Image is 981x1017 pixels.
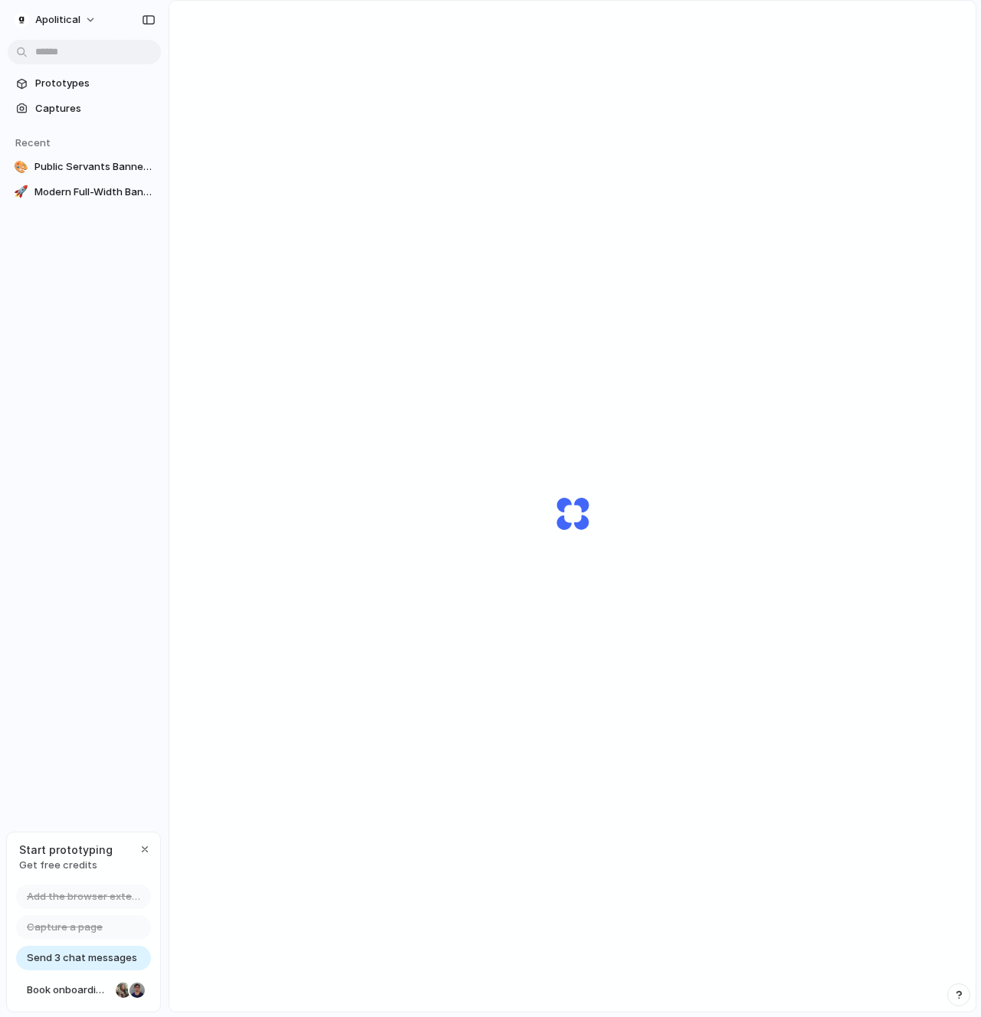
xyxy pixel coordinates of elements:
[14,159,28,175] div: 🎨
[34,159,155,175] span: Public Servants Banner Layout
[34,185,155,200] span: Modern Full-Width Banner for Public Servants
[8,155,161,178] a: 🎨Public Servants Banner Layout
[27,950,137,966] span: Send 3 chat messages
[8,181,161,204] a: 🚀Modern Full-Width Banner for Public Servants
[8,8,104,32] button: Apolitical
[19,858,113,873] span: Get free credits
[35,101,155,116] span: Captures
[27,889,142,904] span: Add the browser extension
[114,981,133,999] div: Nicole Kubica
[35,76,155,91] span: Prototypes
[27,983,110,998] span: Book onboarding call
[8,97,161,120] a: Captures
[27,920,103,935] span: Capture a page
[35,12,80,28] span: Apolitical
[16,978,151,1002] a: Book onboarding call
[14,185,28,200] div: 🚀
[19,842,113,858] span: Start prototyping
[15,136,51,149] span: Recent
[8,72,161,95] a: Prototypes
[128,981,146,999] div: Christian Iacullo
